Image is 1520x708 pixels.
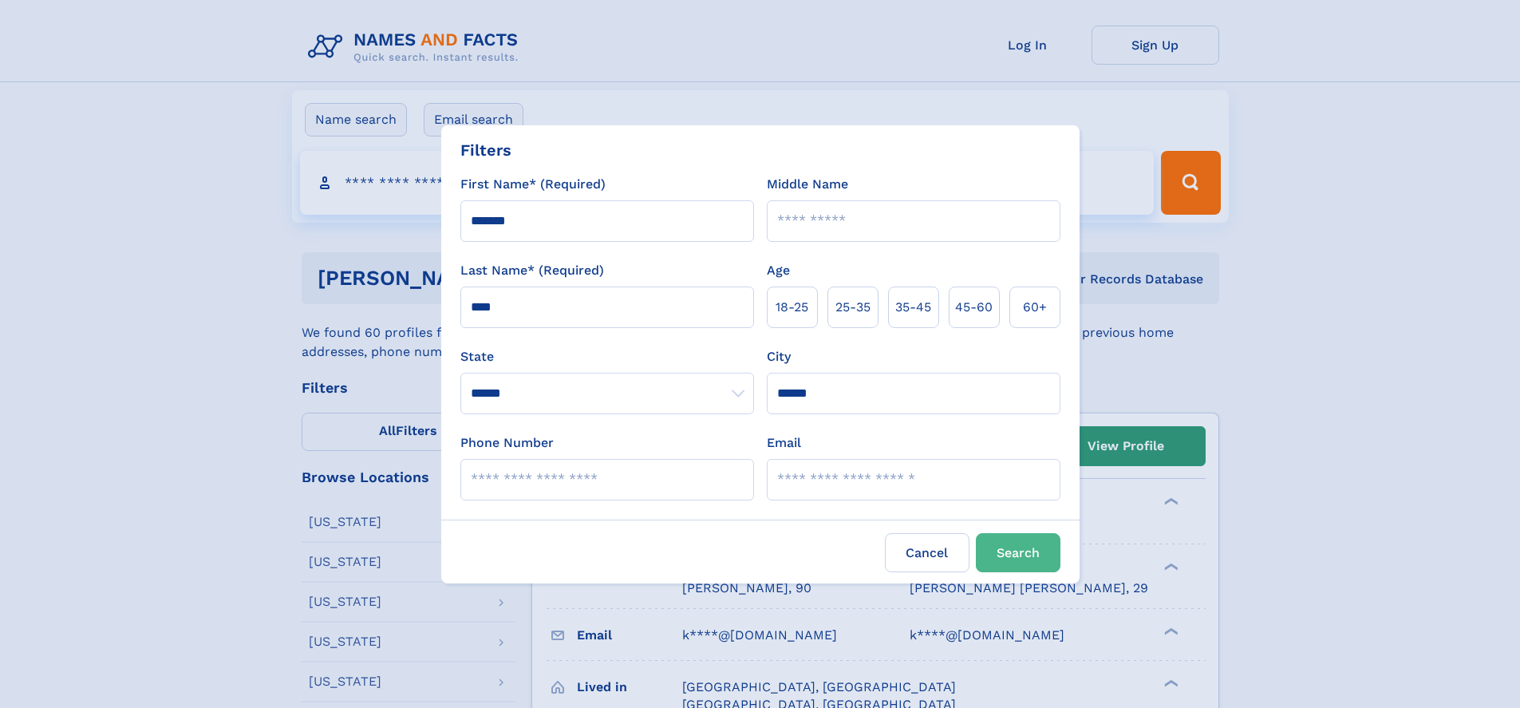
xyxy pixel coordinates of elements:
[460,138,511,162] div: Filters
[767,175,848,194] label: Middle Name
[460,433,554,453] label: Phone Number
[976,533,1060,572] button: Search
[955,298,993,317] span: 45‑60
[460,261,604,280] label: Last Name* (Required)
[895,298,931,317] span: 35‑45
[776,298,808,317] span: 18‑25
[460,175,606,194] label: First Name* (Required)
[767,433,801,453] label: Email
[1023,298,1047,317] span: 60+
[460,347,754,366] label: State
[767,347,791,366] label: City
[885,533,969,572] label: Cancel
[767,261,790,280] label: Age
[835,298,871,317] span: 25‑35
